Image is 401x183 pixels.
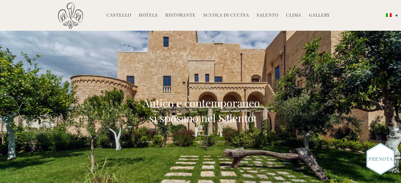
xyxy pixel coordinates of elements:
[58,3,83,29] img: Castello di Ugento
[257,12,279,19] a: Salento
[286,12,301,19] a: Clima
[309,12,330,19] a: Gallery
[165,12,196,19] a: Ristorante
[386,13,392,17] img: Italiano
[107,12,131,19] a: Castello
[143,96,260,125] h2: Antico e contemporaneo si sposano nel Salento
[203,12,249,19] a: Scuola di Cucina
[139,12,158,19] a: Hotels
[366,143,395,175] img: Book_Button_Italian.png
